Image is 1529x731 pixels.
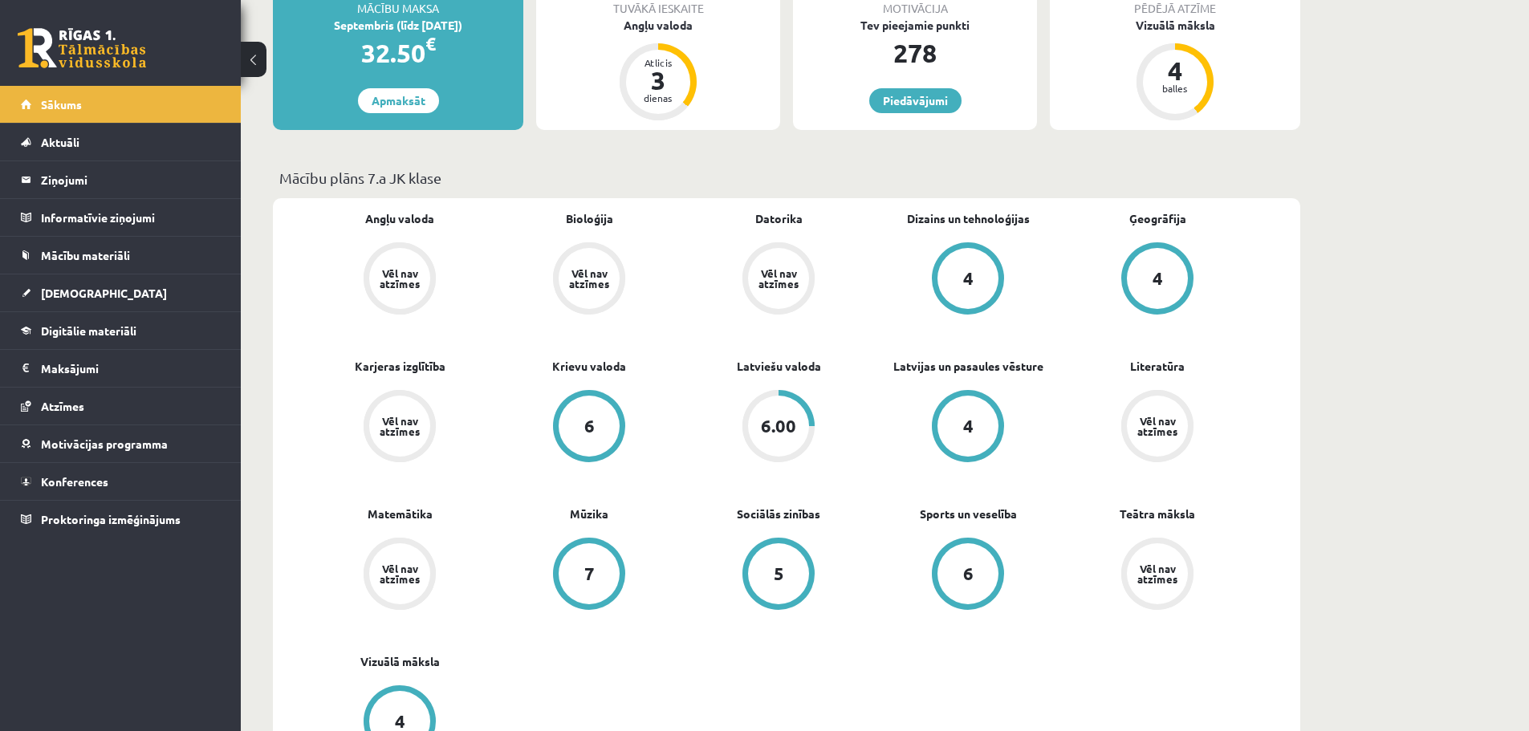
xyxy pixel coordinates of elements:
a: Rīgas 1. Tālmācības vidusskola [18,28,146,68]
div: dienas [634,93,682,103]
div: Atlicis [634,58,682,67]
div: 3 [634,67,682,93]
a: Krievu valoda [552,358,626,375]
legend: Ziņojumi [41,161,221,198]
div: Septembris (līdz [DATE]) [273,17,523,34]
div: Vēl nav atzīmes [377,268,422,289]
a: Atzīmes [21,388,221,424]
div: Vēl nav atzīmes [377,563,422,584]
div: 6 [584,417,595,435]
a: Angļu valoda [365,210,434,227]
a: Vēl nav atzīmes [305,242,494,318]
span: Digitālie materiāli [41,323,136,338]
a: Vēl nav atzīmes [494,242,684,318]
a: Konferences [21,463,221,500]
a: Proktoringa izmēģinājums [21,501,221,538]
a: Vizuālā māksla [360,653,440,670]
a: Bioloģija [566,210,613,227]
div: Vēl nav atzīmes [1135,416,1180,437]
div: Vēl nav atzīmes [1135,563,1180,584]
a: Matemātika [368,506,433,522]
div: 4 [963,270,974,287]
a: 6 [494,390,684,465]
div: 4 [963,417,974,435]
span: Atzīmes [41,399,84,413]
div: 278 [793,34,1037,72]
a: Apmaksāt [358,88,439,113]
a: Vēl nav atzīmes [305,538,494,613]
div: 4 [395,713,405,730]
div: 4 [1153,270,1163,287]
a: Vēl nav atzīmes [684,242,873,318]
span: Mācību materiāli [41,248,130,262]
div: Tev pieejamie punkti [793,17,1037,34]
a: Sports un veselība [920,506,1017,522]
a: 6 [873,538,1063,613]
a: Motivācijas programma [21,425,221,462]
a: Ģeogrāfija [1129,210,1186,227]
a: Vēl nav atzīmes [1063,538,1252,613]
div: 6 [963,565,974,583]
span: [DEMOGRAPHIC_DATA] [41,286,167,300]
a: 6.00 [684,390,873,465]
a: Sociālās zinības [737,506,820,522]
div: Vizuālā māksla [1050,17,1300,34]
div: 5 [774,565,784,583]
div: 7 [584,565,595,583]
a: Mūzika [570,506,608,522]
a: Datorika [755,210,803,227]
a: Karjeras izglītība [355,358,445,375]
div: Vēl nav atzīmes [377,416,422,437]
a: 5 [684,538,873,613]
div: Vēl nav atzīmes [567,268,612,289]
span: € [425,32,436,55]
a: Piedāvājumi [869,88,962,113]
div: balles [1151,83,1199,93]
legend: Maksājumi [41,350,221,387]
div: 32.50 [273,34,523,72]
a: Maksājumi [21,350,221,387]
p: Mācību plāns 7.a JK klase [279,167,1294,189]
a: Vēl nav atzīmes [305,390,494,465]
a: 4 [1063,242,1252,318]
a: Teātra māksla [1120,506,1195,522]
a: Informatīvie ziņojumi [21,199,221,236]
a: Digitālie materiāli [21,312,221,349]
a: Sākums [21,86,221,123]
div: Vēl nav atzīmes [756,268,801,289]
a: Latvijas un pasaules vēsture [893,358,1043,375]
a: Literatūra [1130,358,1185,375]
a: 4 [873,390,1063,465]
span: Sākums [41,97,82,112]
span: Aktuāli [41,135,79,149]
a: Latviešu valoda [737,358,821,375]
a: 7 [494,538,684,613]
div: 4 [1151,58,1199,83]
a: Aktuāli [21,124,221,160]
a: Mācību materiāli [21,237,221,274]
span: Motivācijas programma [41,437,168,451]
a: Ziņojumi [21,161,221,198]
a: Angļu valoda Atlicis 3 dienas [536,17,780,123]
a: [DEMOGRAPHIC_DATA] [21,274,221,311]
legend: Informatīvie ziņojumi [41,199,221,236]
a: Dizains un tehnoloģijas [907,210,1030,227]
div: 6.00 [761,417,796,435]
div: Angļu valoda [536,17,780,34]
span: Konferences [41,474,108,489]
span: Proktoringa izmēģinājums [41,512,181,526]
a: Vizuālā māksla 4 balles [1050,17,1300,123]
a: Vēl nav atzīmes [1063,390,1252,465]
a: 4 [873,242,1063,318]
